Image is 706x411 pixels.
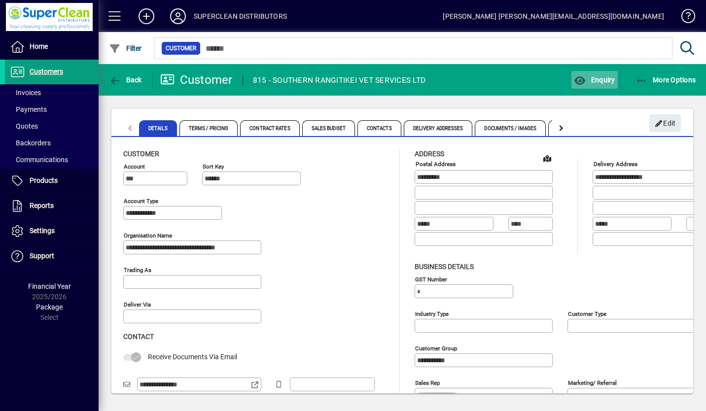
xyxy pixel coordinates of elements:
mat-label: Marketing/ Referral [568,379,617,386]
span: Sales Budget [302,120,355,136]
span: Enquiry [574,76,615,84]
span: Terms / Pricing [179,120,238,136]
mat-label: Trading as [124,267,151,274]
button: Filter [106,39,144,57]
mat-label: Organisation name [124,232,172,239]
span: Invoices [10,89,41,97]
a: Home [5,34,99,59]
span: Documents / Images [475,120,546,136]
span: Custom Fields [548,120,603,136]
a: Payments [5,101,99,118]
span: Backorders [10,139,51,147]
span: Filter [109,44,142,52]
span: Details [139,120,177,136]
span: Package [36,303,63,311]
span: Back [109,76,142,84]
a: Backorders [5,135,99,151]
span: Reports [30,202,54,209]
a: Invoices [5,84,99,101]
span: Receive Documents Via Email [148,353,237,361]
div: Customer [160,72,233,88]
button: Edit [649,114,681,132]
div: SUPERCLEAN DISTRIBUTORS [194,8,287,24]
button: Back [106,71,144,89]
app-page-header-button: Back [99,71,153,89]
span: Communications [10,156,68,164]
mat-label: Sales rep [415,379,440,386]
a: Quotes [5,118,99,135]
button: Enquiry [571,71,617,89]
a: Knowledge Base [674,2,694,34]
span: Contact [123,333,154,341]
span: Delivery Addresses [404,120,473,136]
mat-label: Account Type [124,198,158,205]
span: Contract Rates [240,120,299,136]
a: View on map [539,150,555,166]
span: Business details [415,263,474,271]
mat-label: Customer group [415,344,457,351]
a: Products [5,169,99,193]
span: Edit [655,115,676,132]
button: More Options [634,71,699,89]
span: Home [30,42,48,50]
mat-label: Customer type [568,310,606,317]
mat-label: Deliver via [124,301,151,308]
span: Contacts [357,120,401,136]
span: Customer [123,150,159,158]
a: Communications [5,151,99,168]
a: Support [5,244,99,269]
span: Customer [166,43,196,53]
span: Payments [10,105,47,113]
span: Address [415,150,444,158]
button: Add [131,7,162,25]
a: Settings [5,219,99,243]
span: More Options [636,76,696,84]
span: Quotes [10,122,38,130]
span: Financial Year [28,282,71,290]
mat-label: Industry type [415,310,449,317]
a: Reports [5,194,99,218]
div: [PERSON_NAME] [PERSON_NAME][EMAIL_ADDRESS][DOMAIN_NAME] [443,8,664,24]
button: Profile [162,7,194,25]
span: Settings [30,227,55,235]
mat-label: Sort key [203,163,224,170]
div: 815 - SOUTHERN RANGITIKEI VET SERVICES LTD [253,72,426,88]
span: Customers [30,68,63,75]
mat-label: GST Number [415,275,447,282]
span: Products [30,176,58,184]
span: Support [30,252,54,260]
mat-label: Account [124,163,145,170]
